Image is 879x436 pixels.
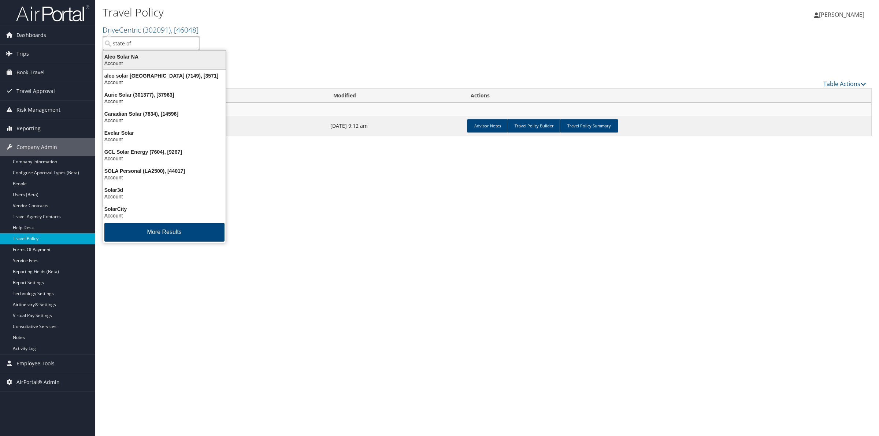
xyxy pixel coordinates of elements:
[171,25,199,35] span: , [ 46048 ]
[143,25,171,35] span: ( 302091 )
[823,80,866,88] a: Table Actions
[16,138,57,156] span: Company Admin
[560,119,618,133] a: Travel Policy Summary
[99,111,230,117] div: Canadian Solar (7834), [14596]
[99,155,230,162] div: Account
[16,101,60,119] span: Risk Management
[16,5,89,22] img: airportal-logo.png
[99,187,230,193] div: Solar3d
[99,92,230,98] div: Auric Solar (301377), [37963]
[99,149,230,155] div: GCL Solar Energy (7604), [9267]
[16,373,60,391] span: AirPortal® Admin
[99,193,230,200] div: Account
[99,117,230,124] div: Account
[16,354,55,373] span: Employee Tools
[327,116,464,136] td: [DATE] 9:12 am
[99,130,230,136] div: Evelar Solar
[16,119,41,138] span: Reporting
[99,53,230,60] div: Aleo Solar NA
[507,119,561,133] a: Travel Policy Builder
[99,174,230,181] div: Account
[99,60,230,67] div: Account
[99,212,230,219] div: Account
[99,72,230,79] div: aleo solar [GEOGRAPHIC_DATA] (7149), [3571]
[16,63,45,82] span: Book Travel
[103,103,871,116] td: DriveCentric
[16,26,46,44] span: Dashboards
[103,5,615,20] h1: Travel Policy
[99,79,230,86] div: Account
[464,89,871,103] th: Actions
[16,45,29,63] span: Trips
[814,4,872,26] a: [PERSON_NAME]
[467,119,508,133] a: Advisor Notes
[99,206,230,212] div: SolarCity
[103,37,199,50] input: Search Accounts
[99,98,230,105] div: Account
[99,136,230,143] div: Account
[104,223,225,242] button: More Results
[99,168,230,174] div: SOLA Personal (LA2500), [44017]
[327,89,464,103] th: Modified: activate to sort column ascending
[819,11,864,19] span: [PERSON_NAME]
[103,25,199,35] a: DriveCentric
[16,82,55,100] span: Travel Approval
